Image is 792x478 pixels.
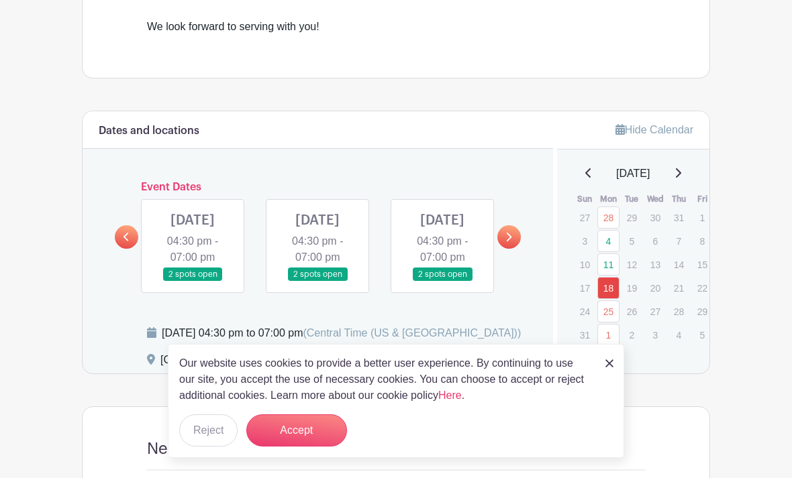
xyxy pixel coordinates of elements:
a: Here [438,390,462,401]
p: 29 [691,301,713,322]
a: 25 [597,300,620,322]
th: Tue [620,192,644,206]
p: 22 [691,278,713,298]
p: 31 [574,324,596,345]
p: 21 [668,278,690,298]
p: 4 [668,324,690,345]
p: 15 [691,254,713,275]
p: 14 [668,254,690,275]
p: 17 [574,278,596,298]
p: 19 [621,278,643,298]
a: 11 [597,253,620,276]
p: 30 [644,207,666,228]
div: [GEOGRAPHIC_DATA], [160,352,275,373]
p: 3 [644,324,666,345]
th: Sun [573,192,597,206]
p: 5 [691,324,713,345]
p: 27 [574,207,596,228]
th: Wed [644,192,667,206]
p: 8 [691,231,713,251]
h6: Event Dates [138,181,497,194]
p: 1 [691,207,713,228]
p: 20 [644,278,666,298]
button: Accept [246,414,347,446]
p: 24 [574,301,596,322]
p: 28 [668,301,690,322]
h6: Dates and locations [99,125,199,137]
p: 31 [668,207,690,228]
th: Fri [691,192,714,206]
a: 1 [597,324,620,346]
a: 4 [597,230,620,252]
p: 10 [574,254,596,275]
p: 6 [644,231,666,251]
a: 18 [597,277,620,299]
p: 26 [621,301,643,322]
p: 3 [574,231,596,251]
p: 27 [644,301,666,322]
a: Hide Calendar [615,124,693,135]
button: Reject [179,414,238,446]
a: 28 [597,206,620,229]
p: Our website uses cookies to provide a better user experience. By continuing to use our site, you ... [179,355,591,404]
p: 2 [621,324,643,345]
p: 29 [621,207,643,228]
th: Thu [667,192,691,206]
p: 5 [621,231,643,251]
img: close_button-5f87c8562297e5c2d7936805f587ecaba9071eb48480494691a3f1689db116b3.svg [605,359,613,367]
h4: Neighbor Night Volunteer [147,439,338,459]
span: (Central Time (US & [GEOGRAPHIC_DATA])) [303,327,521,339]
span: [DATE] [616,166,650,182]
p: 7 [668,231,690,251]
p: 12 [621,254,643,275]
th: Mon [597,192,620,206]
p: 13 [644,254,666,275]
div: [DATE] 04:30 pm to 07:00 pm [162,325,521,341]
